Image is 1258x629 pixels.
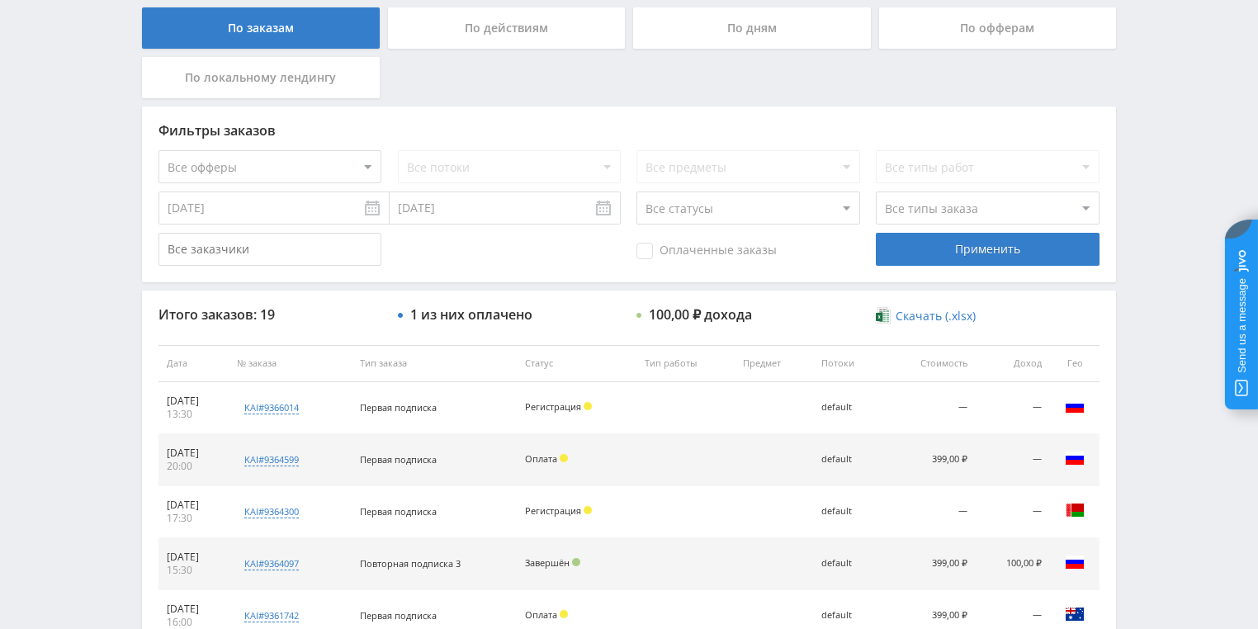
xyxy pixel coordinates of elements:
span: Первая подписка [360,453,437,466]
span: Скачать (.xlsx) [896,310,976,323]
th: Гео [1050,345,1100,382]
div: По локальному лендингу [142,57,380,98]
div: default [821,610,876,621]
div: kai#9361742 [244,609,299,622]
span: Регистрация [525,400,581,413]
span: Холд [560,454,568,462]
div: [DATE] [167,603,220,616]
span: Оплата [525,608,557,621]
div: kai#9364097 [244,557,299,570]
th: № заказа [229,345,352,382]
div: default [821,506,876,517]
th: Стоимость [884,345,976,382]
img: blr.png [1065,500,1085,520]
div: 17:30 [167,512,220,525]
td: — [976,434,1051,486]
span: Первая подписка [360,401,437,414]
td: — [976,382,1051,434]
span: Холд [584,506,592,514]
div: default [821,402,876,413]
img: rus.png [1065,448,1085,468]
span: Первая подписка [360,609,437,622]
span: Подтвержден [572,558,580,566]
div: 13:30 [167,408,220,421]
span: Регистрация [525,504,581,517]
th: Тип заказа [352,345,517,382]
div: По заказам [142,7,380,49]
input: Все заказчики [158,233,381,266]
th: Тип работы [636,345,735,382]
div: 100,00 ₽ дохода [649,307,752,322]
div: kai#9364599 [244,453,299,466]
div: default [821,454,876,465]
span: Холд [560,610,568,618]
img: rus.png [1065,552,1085,572]
div: По дням [633,7,871,49]
td: — [884,382,976,434]
div: Итого заказов: 19 [158,307,381,322]
img: aus.png [1065,604,1085,624]
a: Скачать (.xlsx) [876,308,975,324]
td: 100,00 ₽ [976,538,1051,590]
div: [DATE] [167,395,220,408]
span: Оплата [525,452,557,465]
span: Первая подписка [360,505,437,518]
div: По действиям [388,7,626,49]
span: Повторная подписка 3 [360,557,461,570]
div: kai#9366014 [244,401,299,414]
div: Фильтры заказов [158,123,1100,138]
span: Холд [584,402,592,410]
div: [DATE] [167,499,220,512]
td: — [976,486,1051,538]
img: rus.png [1065,396,1085,416]
td: — [884,486,976,538]
td: 399,00 ₽ [884,538,976,590]
th: Дата [158,345,229,382]
div: 15:30 [167,564,220,577]
div: default [821,558,876,569]
div: 16:00 [167,616,220,629]
div: 1 из них оплачено [410,307,532,322]
div: [DATE] [167,551,220,564]
span: Завершён [525,556,570,569]
th: Предмет [735,345,813,382]
div: kai#9364300 [244,505,299,518]
th: Потоки [813,345,884,382]
div: 20:00 [167,460,220,473]
div: Применить [876,233,1099,266]
span: Оплаченные заказы [636,243,777,259]
th: Статус [517,345,636,382]
th: Доход [976,345,1051,382]
div: [DATE] [167,447,220,460]
img: xlsx [876,307,890,324]
td: 399,00 ₽ [884,434,976,486]
div: По офферам [879,7,1117,49]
